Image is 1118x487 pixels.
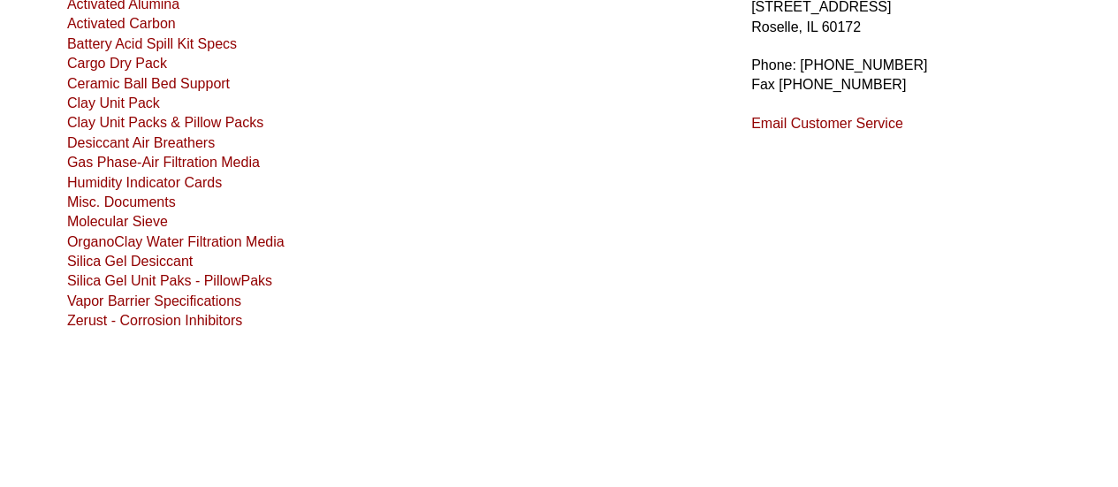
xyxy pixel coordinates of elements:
a: Vapor Barrier Specifications [67,293,241,308]
p: Phone: [PHONE_NUMBER] Fax [PHONE_NUMBER] [751,56,1051,95]
a: Silica Gel Desiccant [67,254,193,269]
a: Silica Gel Unit Paks - PillowPaks [67,273,272,288]
a: OrganoClay Water Filtration Media [67,234,285,249]
a: Battery Acid Spill Kit Specs [67,36,237,51]
a: Desiccant Air Breathers [67,135,215,150]
a: Clay Unit Packs & Pillow Packs [67,115,263,130]
a: Activated Carbon [67,16,176,31]
a: Misc. Documents [67,194,176,209]
a: Clay Unit Pack [67,95,160,110]
a: Email Customer Service [751,116,903,131]
a: Humidity Indicator Cards [67,175,222,190]
a: Cargo Dry Pack [67,56,167,71]
a: Zerust - Corrosion Inhibitors [67,313,242,328]
a: Molecular Sieve [67,214,168,229]
a: Gas Phase-Air Filtration Media [67,155,260,170]
a: Ceramic Ball Bed Support [67,76,230,91]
